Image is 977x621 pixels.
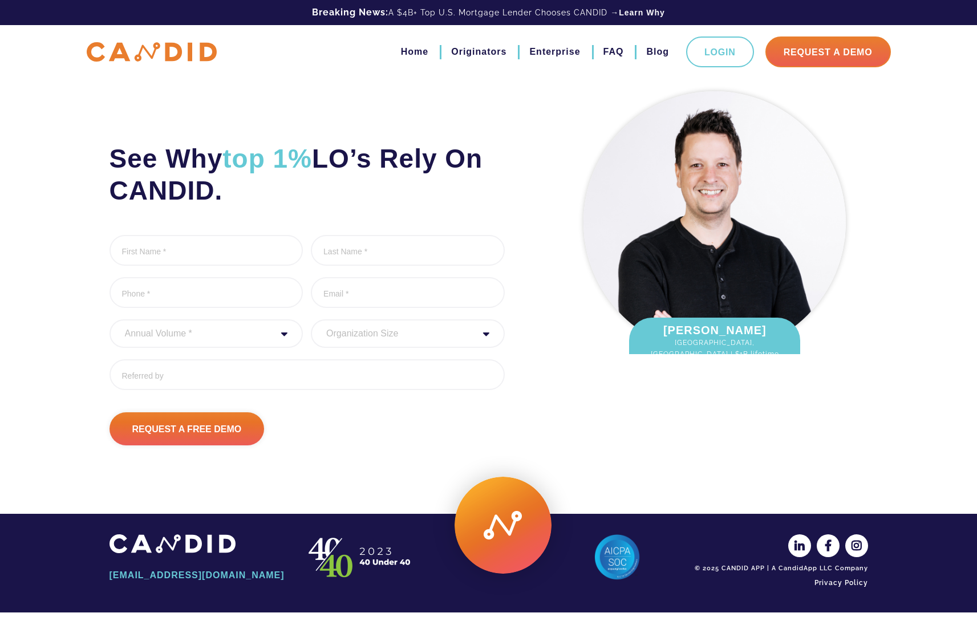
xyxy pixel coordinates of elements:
[646,42,669,62] a: Blog
[765,36,891,67] a: Request A Demo
[603,42,624,62] a: FAQ
[594,534,640,580] img: AICPA SOC 2
[110,277,303,308] input: Phone *
[311,235,505,266] input: Last Name *
[87,42,217,62] img: CANDID APP
[629,318,800,377] div: [PERSON_NAME]
[110,359,505,390] input: Referred by
[222,144,312,173] span: top 1%
[451,42,506,62] a: Originators
[691,573,868,592] a: Privacy Policy
[401,42,428,62] a: Home
[110,235,303,266] input: First Name *
[640,337,789,371] span: [GEOGRAPHIC_DATA], [GEOGRAPHIC_DATA] | $1B lifetime fundings.
[311,277,505,308] input: Email *
[619,7,665,18] a: Learn Why
[686,36,754,67] a: Login
[312,7,388,18] b: Breaking News:
[110,412,265,445] input: Request A Free Demo
[110,143,505,206] h2: See Why LO’s Rely On CANDID.
[110,566,286,585] a: [EMAIL_ADDRESS][DOMAIN_NAME]
[110,534,236,553] img: CANDID APP
[303,534,417,580] img: CANDID APP
[691,564,868,573] div: © 2025 CANDID APP | A CandidApp LLC Company
[529,42,580,62] a: Enterprise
